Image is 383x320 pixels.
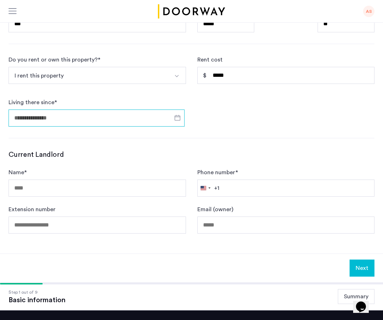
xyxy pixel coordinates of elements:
button: Select option [9,67,169,84]
img: arrow [174,73,180,79]
label: Phone number * [197,168,238,177]
h3: Current Landlord [9,150,374,160]
label: Living there since * [9,98,57,107]
button: Selected country [198,180,219,196]
iframe: chat widget [353,292,376,313]
div: Do you rent or own this property? * [9,55,100,64]
div: AS [363,6,374,17]
a: Cazamio logo [157,4,227,18]
div: Step 1 out of 9 [9,289,65,296]
img: logo [157,4,227,18]
label: Name * [9,168,27,177]
label: Rent cost [197,55,223,64]
button: Open calendar [173,113,182,122]
button: Next [350,260,374,277]
div: Basic information [9,296,65,304]
button: Select option [169,67,186,84]
div: +1 [214,184,219,192]
label: Email (owner) [197,205,233,214]
button: Summary [338,289,374,304]
label: Extension number [9,205,55,214]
